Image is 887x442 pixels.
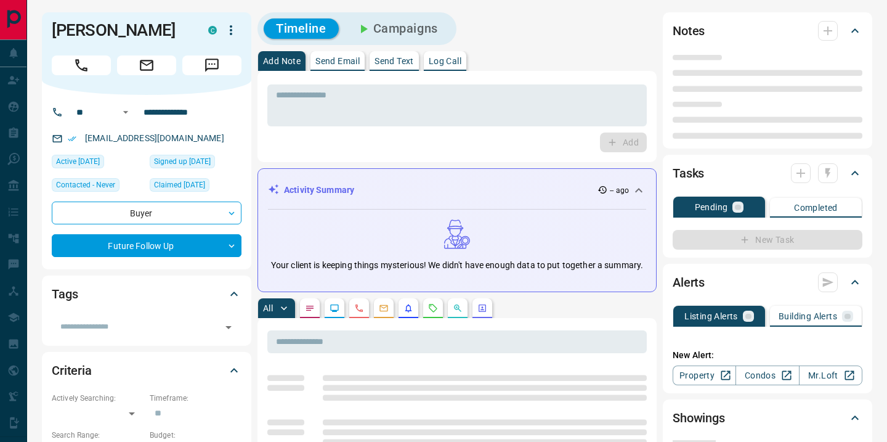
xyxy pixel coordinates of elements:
div: Wed Aug 28 2024 [150,155,241,172]
button: Campaigns [344,18,450,39]
span: Email [117,55,176,75]
svg: Emails [379,303,389,313]
p: -- ago [610,185,629,196]
p: Pending [695,203,728,211]
p: New Alert: [673,349,862,362]
span: Active [DATE] [56,155,100,168]
svg: Opportunities [453,303,463,313]
div: condos.ca [208,26,217,35]
p: Send Text [375,57,414,65]
p: Timeframe: [150,393,241,404]
div: Activity Summary-- ago [268,179,646,202]
span: Call [52,55,111,75]
div: Wed Aug 28 2024 [150,178,241,195]
div: Showings [673,403,862,433]
h1: [PERSON_NAME] [52,20,190,40]
span: Signed up [DATE] [154,155,211,168]
svg: Lead Browsing Activity [330,303,339,313]
p: Activity Summary [284,184,354,197]
a: [EMAIL_ADDRESS][DOMAIN_NAME] [85,133,224,143]
svg: Email Verified [68,134,76,143]
div: Criteria [52,356,241,385]
div: Tags [52,279,241,309]
svg: Listing Alerts [403,303,413,313]
svg: Calls [354,303,364,313]
svg: Requests [428,303,438,313]
svg: Notes [305,303,315,313]
p: Actively Searching: [52,393,144,404]
p: Search Range: [52,430,144,441]
p: Log Call [429,57,461,65]
div: Tasks [673,158,862,188]
p: Add Note [263,57,301,65]
button: Open [220,319,237,336]
p: Your client is keeping things mysterious! We didn't have enough data to put together a summary. [271,259,643,272]
a: Mr.Loft [799,366,862,385]
p: Listing Alerts [684,312,738,321]
a: Property [673,366,736,385]
span: Message [182,55,241,75]
p: All [263,304,273,313]
span: Contacted - Never [56,179,115,191]
button: Timeline [264,18,339,39]
p: Send Email [315,57,360,65]
div: Wed Aug 28 2024 [52,155,144,172]
p: Completed [794,203,838,212]
div: Future Follow Up [52,234,241,257]
div: Buyer [52,202,241,224]
div: Alerts [673,268,862,297]
h2: Alerts [673,272,705,292]
span: Claimed [DATE] [154,179,205,191]
div: Notes [673,16,862,46]
a: Condos [735,366,799,385]
p: Budget: [150,430,241,441]
p: Building Alerts [779,312,837,321]
h2: Criteria [52,361,92,380]
h2: Tasks [673,163,704,183]
h2: Tags [52,284,78,304]
button: Open [118,105,133,120]
h2: Showings [673,408,725,428]
svg: Agent Actions [477,303,487,313]
h2: Notes [673,21,705,41]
